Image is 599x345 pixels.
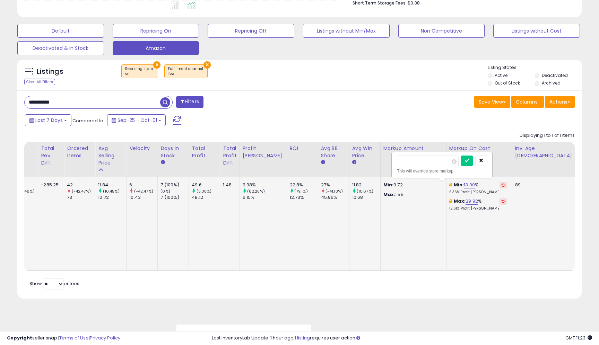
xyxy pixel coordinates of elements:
[160,145,186,159] div: Days In Stock
[125,66,154,77] span: Repricing state :
[243,194,287,201] div: 6.15%
[17,24,104,38] button: Default
[321,182,349,188] div: 27%
[383,192,441,198] p: 1.55
[516,98,538,105] span: Columns
[383,182,441,188] p: 0.72
[203,61,211,69] button: ×
[352,194,380,201] div: 10.68
[72,117,104,124] span: Compared to:
[515,145,574,159] div: Inv. Age [DEMOGRAPHIC_DATA]
[223,182,234,188] div: 1.48
[383,191,396,198] strong: Max:
[98,145,123,167] div: Avg Selling Price
[493,24,580,38] button: Listings without Cost
[14,188,34,194] small: (-36.46%)
[488,64,581,71] p: Listing States:
[466,198,478,205] a: 29.92
[545,96,575,108] button: Actions
[10,145,35,159] div: Total Rev.
[192,145,217,159] div: Total Profit
[511,96,544,108] button: Columns
[542,72,568,78] label: Deactivated
[290,182,318,188] div: 22.8%
[383,182,394,188] strong: Min:
[464,182,475,188] a: 13.90
[449,145,509,152] div: Markup on Cost
[29,280,79,287] span: Show: entries
[495,80,520,86] label: Out of Stock
[474,96,510,108] button: Save View
[520,132,575,139] div: Displaying 1 to 1 of 1 items
[35,117,63,124] span: Last 7 Days
[153,61,160,69] button: ×
[208,24,294,38] button: Repricing Off
[303,24,390,38] button: Listings without Min/Max
[352,145,377,159] div: Avg Win Price
[495,72,507,78] label: Active
[37,67,63,77] h5: Listings
[449,198,507,211] div: %
[25,114,71,126] button: Last 7 Days
[352,159,356,166] small: Avg Win Price.
[449,182,507,195] div: %
[160,194,189,201] div: 7 (100%)
[67,194,95,201] div: 73
[446,142,512,177] th: The percentage added to the cost of goods (COGS) that forms the calculator for Min & Max prices.
[160,188,170,194] small: (0%)
[98,194,126,201] div: 10.72
[129,145,155,152] div: Velocity
[24,79,55,85] div: Clear All Filters
[192,182,220,188] div: 49.6
[397,168,487,175] div: This will override store markup
[243,182,287,188] div: 9.98%
[197,188,212,194] small: (3.08%)
[515,182,571,188] div: 89
[129,182,157,188] div: 6
[192,194,220,201] div: 48.12
[294,188,308,194] small: (79.1%)
[113,24,199,38] button: Repricing On
[118,117,157,124] span: Sep-25 - Oct-01
[176,96,203,108] button: Filters
[449,190,507,195] p: 6.36% Profit [PERSON_NAME]
[41,182,59,188] div: -285.25
[72,188,91,194] small: (-42.47%)
[160,182,189,188] div: 7 (100%)
[352,182,380,188] div: 11.82
[113,41,199,55] button: Amazon
[103,188,120,194] small: (10.45%)
[67,145,92,159] div: Ordered Items
[449,206,507,211] p: 12.61% Profit [PERSON_NAME]
[247,188,265,194] small: (62.28%)
[325,188,343,194] small: (-41.13%)
[357,188,373,194] small: (10.67%)
[98,182,126,188] div: 11.84
[129,194,157,201] div: 10.43
[321,159,325,166] small: Avg BB Share.
[41,145,61,167] div: Total Rev. Diff.
[168,66,204,77] span: Fulfillment channel :
[125,71,154,76] div: on
[17,41,104,55] button: Deactivated & In Stock
[542,80,561,86] label: Archived
[398,24,485,38] button: Non Competitive
[67,182,95,188] div: 42
[107,114,166,126] button: Sep-25 - Oct-01
[223,145,236,167] div: Total Profit Diff.
[290,145,315,152] div: ROI
[383,145,443,152] div: Markup Amount
[321,194,349,201] div: 45.86%
[321,145,346,159] div: Avg BB Share
[454,198,466,204] b: Max:
[290,194,318,201] div: 12.73%
[454,182,464,188] b: Min:
[243,145,284,159] div: Profit [PERSON_NAME]
[160,159,165,166] small: Days In Stock.
[168,71,204,76] div: fba
[134,188,153,194] small: (-42.47%)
